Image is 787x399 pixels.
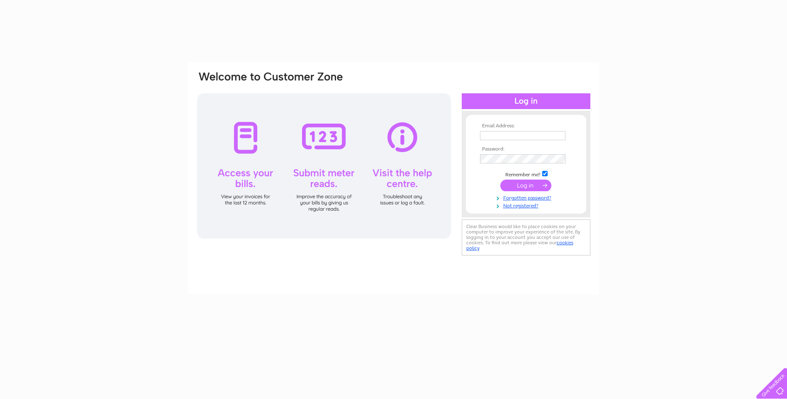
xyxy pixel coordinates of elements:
[462,219,590,255] div: Clear Business would like to place cookies on your computer to improve your experience of the sit...
[480,201,574,209] a: Not registered?
[466,240,573,251] a: cookies policy
[500,180,551,191] input: Submit
[480,193,574,201] a: Forgotten password?
[478,123,574,129] th: Email Address:
[478,146,574,152] th: Password:
[478,170,574,178] td: Remember me?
